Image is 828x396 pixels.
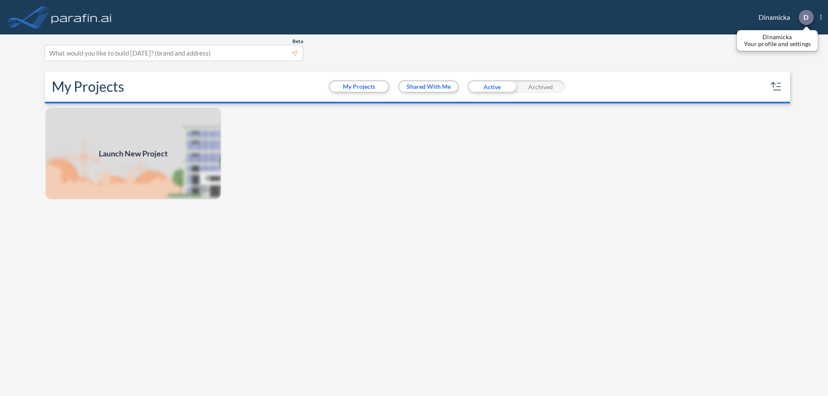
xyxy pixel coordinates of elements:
[803,13,809,21] p: D
[292,38,303,45] span: Beta
[45,107,222,200] a: Launch New Project
[744,41,811,47] p: Your profile and settings
[50,9,113,26] img: logo
[744,34,811,41] p: Dinamicka
[52,78,124,95] h2: My Projects
[746,10,822,25] div: Dinamicka
[769,80,783,94] button: sort
[99,148,168,159] span: Launch New Project
[399,81,458,92] button: Shared With Me
[45,107,222,200] img: add
[330,81,388,92] button: My Projects
[516,80,565,93] div: Archived
[467,80,516,93] div: Active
